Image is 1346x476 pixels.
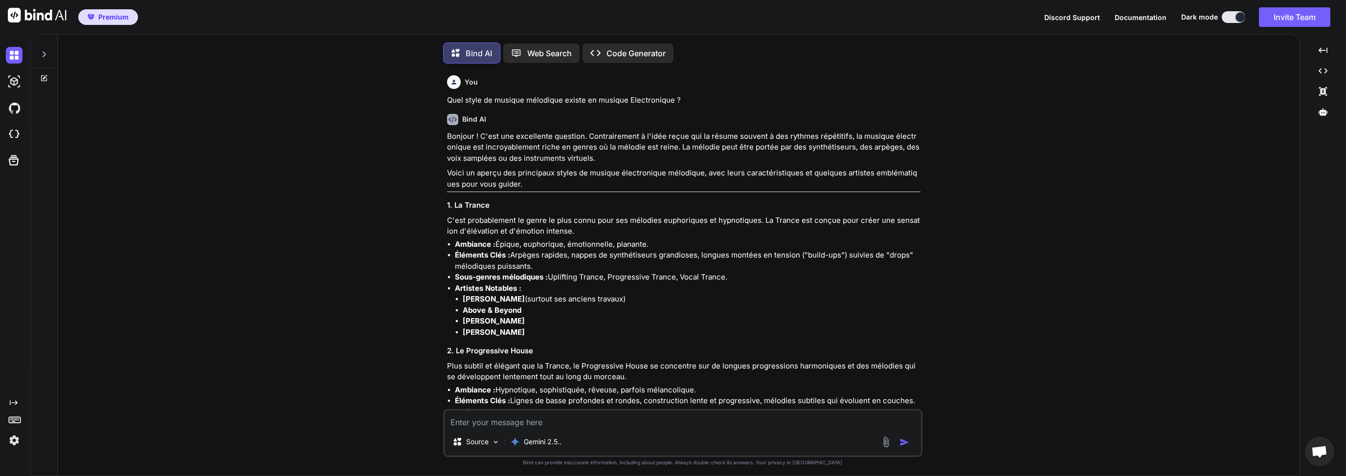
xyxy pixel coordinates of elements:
[447,361,920,383] p: Plus subtil et élégant que la Trance, le Progressive House se concentre sur de longues progressio...
[455,395,920,407] li: Lignes de basse profondes et rondes, construction lente et progressive, mélodies subtiles qui évo...
[463,305,521,315] strong: Above & Beyond
[88,14,94,20] img: premium
[465,77,478,87] h6: You
[1044,12,1100,22] button: Discord Support
[78,9,138,25] button: premiumPremium
[447,95,920,106] p: Quel style de musique mélodique existe en musique Electronique ?
[455,272,548,281] strong: Sous-genres mélodiques :
[1115,13,1167,22] span: Documentation
[443,459,922,466] p: Bind can provide inaccurate information, including about people. Always double-check its answers....
[492,438,500,446] img: Pick Models
[447,215,920,237] p: C'est probablement le genre le plus connu pour ses mélodies euphoriques et hypnotiques. La Trance...
[1259,7,1330,27] button: Invite Team
[527,47,572,59] p: Web Search
[455,385,495,394] strong: Ambiance :
[463,294,920,305] li: (surtout ses anciens travaux)
[466,47,492,59] p: Bind AI
[455,407,521,416] strong: Artistes Notables :
[455,272,920,283] li: Uplifting Trance, Progressive Trance, Vocal Trance.
[447,168,920,190] p: Voici un aperçu des principaux styles de musique électronique mélodique, avec leurs caractéristiq...
[455,250,920,272] li: Arpèges rapides, nappes de synthétiseurs grandioses, longues montées en tension ("build-ups") sui...
[462,114,486,124] h6: Bind AI
[1305,437,1334,466] div: Ouvrir le chat
[8,8,67,22] img: Bind AI
[447,131,920,164] p: Bonjour ! C'est une excellente question. Contrairement à l'idée reçue qui la résume souvent à des...
[455,385,920,396] li: Hypnotique, sophistiquée, rêveuse, parfois mélancolique.
[98,12,129,22] span: Premium
[880,436,892,448] img: attachment
[606,47,666,59] p: Code Generator
[6,100,22,116] img: githubDark
[455,396,510,405] strong: Éléments Clés :
[1181,12,1218,22] span: Dark mode
[463,294,525,303] strong: [PERSON_NAME]
[524,437,561,447] p: Gemini 2.5..
[455,239,920,250] li: Épique, euphorique, émotionnelle, planante.
[455,283,521,293] strong: Artistes Notables :
[6,47,22,64] img: darkChat
[455,239,495,249] strong: Ambiance :
[455,250,510,260] strong: Éléments Clés :
[6,126,22,143] img: cloudideIcon
[466,437,489,447] p: Source
[447,200,920,211] h3: 1. La Trance
[447,346,920,357] h3: 2. Le Progressive House
[6,73,22,90] img: darkAi-studio
[463,316,525,325] strong: [PERSON_NAME]
[1044,13,1100,22] span: Discord Support
[463,327,525,337] strong: [PERSON_NAME]
[899,437,909,447] img: icon
[1115,12,1167,22] button: Documentation
[510,437,520,447] img: Gemini 2.5 Pro
[6,432,22,449] img: settings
